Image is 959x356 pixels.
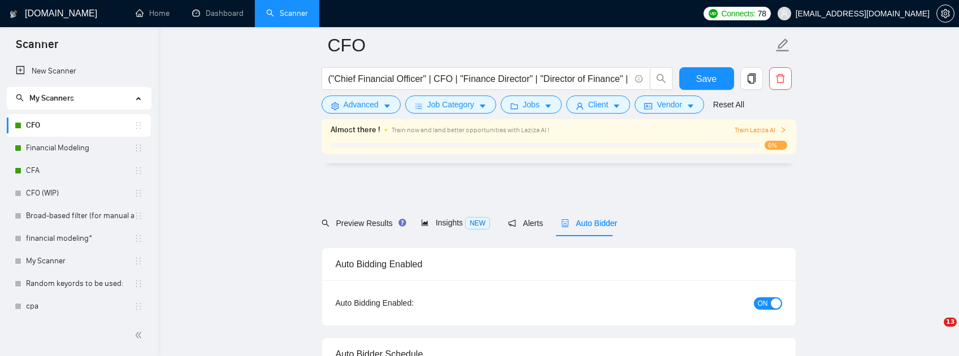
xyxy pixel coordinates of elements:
span: NEW [465,217,490,229]
a: searchScanner [266,8,308,18]
span: info-circle [635,75,643,83]
a: Financial Modeling [26,137,134,159]
span: Save [696,72,717,86]
span: user [576,102,584,110]
span: ON [758,297,768,310]
iframe: Intercom live chat [921,318,948,345]
span: idcard [644,102,652,110]
span: holder [134,189,143,198]
button: barsJob Categorycaret-down [405,95,496,114]
span: Job Category [427,98,474,111]
button: search [650,67,672,90]
a: financial modeling* [26,227,134,250]
span: caret-down [383,102,391,110]
span: caret-down [479,102,487,110]
li: Broad-based filter (for manual applications) [7,205,151,227]
span: Train now and land better opportunities with Laziza AI ! [392,126,549,134]
span: holder [134,166,143,175]
button: delete [769,67,792,90]
a: CFO (WIP) [26,182,134,205]
span: Client [588,98,609,111]
a: Random keyords to be used: [26,272,134,295]
span: Insights [421,218,490,227]
button: settingAdvancedcaret-down [322,95,401,114]
span: holder [134,279,143,288]
span: search [650,73,672,84]
button: copy [740,67,763,90]
a: New Scanner [16,60,142,83]
span: robot [561,219,569,227]
span: folder [510,102,518,110]
li: CFO (WIP) [7,182,151,205]
span: Advanced [344,98,379,111]
li: New Scanner [7,60,151,83]
span: caret-down [687,102,695,110]
a: CFA [26,159,134,182]
div: Auto Bidding Enabled: [336,297,484,309]
a: homeHome [136,8,170,18]
span: copy [741,73,762,84]
li: Random keyords to be used: [7,272,151,295]
span: edit [775,38,790,53]
span: 78 [758,7,766,20]
div: Tooltip anchor [397,218,407,228]
span: 13 [944,318,957,327]
a: My Scanner [26,250,134,272]
span: right [780,127,787,133]
li: My Scanner [7,250,151,272]
li: cpa [7,295,151,318]
span: setting [937,9,954,18]
span: holder [134,144,143,153]
input: Search Freelance Jobs... [328,72,630,86]
span: search [16,94,24,102]
span: Almost there ! [331,124,380,136]
span: My Scanners [29,93,74,103]
span: Alerts [508,219,543,228]
a: Broad-based filter (for manual applications) [26,205,134,227]
span: Connects: [721,7,755,20]
li: CFO [7,114,151,137]
span: holder [134,257,143,266]
a: Reset All [713,98,744,111]
span: holder [134,302,143,311]
span: area-chart [421,219,429,227]
span: holder [134,211,143,220]
span: setting [331,102,339,110]
span: notification [508,219,516,227]
span: Scanner [7,36,67,60]
a: cpa [26,295,134,318]
li: Financial Modeling [7,137,151,159]
span: search [322,219,329,227]
a: setting [936,9,954,18]
button: setting [936,5,954,23]
span: My Scanners [16,93,74,103]
button: idcardVendorcaret-down [635,95,704,114]
span: holder [134,121,143,130]
span: caret-down [544,102,552,110]
a: dashboardDashboard [192,8,244,18]
button: folderJobscaret-down [501,95,562,114]
a: CFO [26,114,134,137]
img: upwork-logo.png [709,9,718,18]
div: Auto Bidding Enabled [336,248,782,280]
span: bars [415,102,423,110]
span: delete [770,73,791,84]
span: Jobs [523,98,540,111]
span: Preview Results [322,219,403,228]
span: Auto Bidder [561,219,617,228]
input: Scanner name... [328,31,773,59]
span: caret-down [613,102,620,110]
span: double-left [134,329,146,341]
span: Vendor [657,98,682,111]
span: 0% [765,141,787,150]
img: logo [10,5,18,23]
li: CFA [7,159,151,182]
li: financial modeling* [7,227,151,250]
span: holder [134,234,143,243]
button: Train Laziza AI [735,125,787,136]
button: Save [679,67,734,90]
span: user [780,10,788,18]
button: userClientcaret-down [566,95,631,114]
